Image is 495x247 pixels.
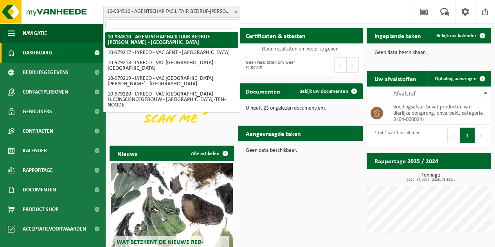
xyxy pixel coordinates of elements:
[428,71,490,87] a: Ophaling aanvragen
[23,82,68,102] span: Contactpersonen
[105,74,238,89] li: 10-979219 - LYRECO - VAC [GEOGRAPHIC_DATA] [PERSON_NAME] - [GEOGRAPHIC_DATA]
[436,33,477,38] span: Bekijk uw kalender
[374,50,483,56] p: Geen data beschikbaar.
[435,76,477,81] span: Ophaling aanvragen
[23,160,53,180] span: Rapportage
[246,148,355,153] p: Geen data beschikbaar.
[299,89,348,94] span: Bekijk uw documenten
[105,58,238,74] li: 10-979218 - LYRECO - VAC [GEOGRAPHIC_DATA] - [GEOGRAPHIC_DATA]
[23,43,52,63] span: Dashboard
[23,63,68,82] span: Bedrijfsgegevens
[238,28,313,43] h2: Certificaten & attesten
[393,91,416,97] span: Afvalstof
[185,146,233,161] a: Alle artikelen
[367,71,424,86] h2: Uw afvalstoffen
[347,57,359,73] button: Next
[447,128,460,143] button: Previous
[238,43,362,54] td: Geen resultaten om weer te geven
[23,121,53,141] span: Contracten
[430,28,490,43] a: Bekijk uw kalender
[367,28,429,43] h2: Ingeplande taken
[367,153,446,168] h2: Rapportage 2025 / 2024
[246,106,355,111] p: U heeft 23 ongelezen document(en).
[238,126,309,141] h2: Aangevraagde taken
[460,128,475,143] button: 1
[371,173,491,182] h3: Tonnage
[23,200,58,219] span: Product Shop
[371,127,419,144] div: 1 tot 1 van 1 resultaten
[105,32,238,48] li: 10-934510 - AGENTSCHAP FACILITAIR BEDRIJF-[PERSON_NAME] - [GEOGRAPHIC_DATA]
[293,83,362,99] a: Bekijk uw documenten
[110,146,145,161] h2: Nieuws
[105,48,238,58] li: 10-979217 - LYRECO - VAC GENT - [GEOGRAPHIC_DATA]
[334,57,347,73] button: Previous
[105,89,238,110] li: 10-979220 - LYRECO - VAC [GEOGRAPHIC_DATA] H.CONSCIENCEGEBOUW - [GEOGRAPHIC_DATA]-TEN-NOODE
[242,56,296,74] div: Geen resultaten om weer te geven
[238,83,288,99] h2: Documenten
[104,6,240,17] span: 10-934510 - AGENTSCHAP FACILITAIR BEDRIJF-MARIE ELISABETH BELPAIREGEBOUW - BRUSSEL
[23,180,56,200] span: Documenten
[371,178,491,182] span: 2024: 47,400 t - 2025: 73,520 t
[433,168,490,184] a: Bekijk rapportage
[475,128,487,143] button: Next
[23,102,52,121] span: Gebruikers
[387,101,491,125] td: voedingsafval, bevat producten van dierlijke oorsprong, onverpakt, categorie 3 (04-000024)
[23,219,86,239] span: Acceptatievoorwaarden
[23,23,47,43] span: Navigatie
[23,141,47,160] span: Kalender
[103,6,240,18] span: 10-934510 - AGENTSCHAP FACILITAIR BEDRIJF-MARIE ELISABETH BELPAIREGEBOUW - BRUSSEL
